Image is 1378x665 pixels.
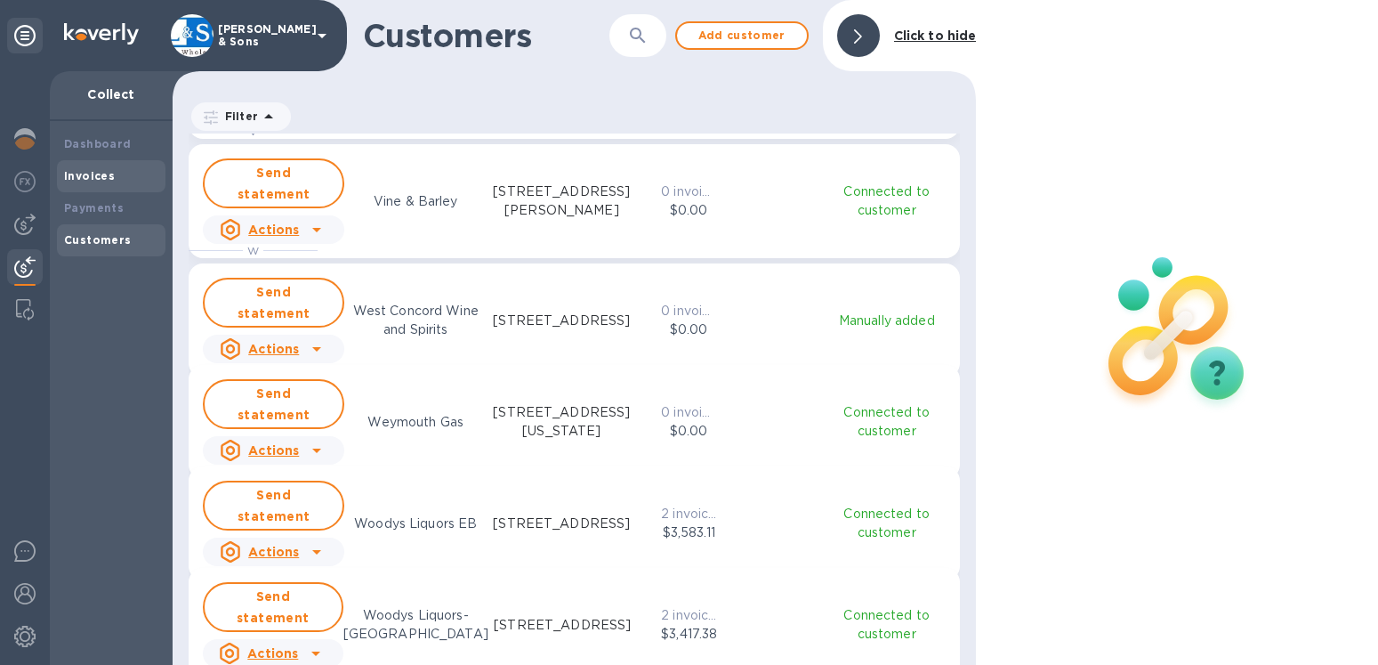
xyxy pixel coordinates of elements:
[661,302,716,320] p: 0 invoices
[203,278,344,328] button: Send statement
[203,582,343,632] button: Send statement
[219,484,328,527] span: Send statement
[247,244,259,257] span: W
[827,403,946,441] p: Connected to customer
[661,201,716,220] p: $0.00
[661,625,716,644] p: $3,417.38
[374,192,458,211] p: Vine & Barley
[248,342,299,356] u: Actions
[248,223,299,237] u: Actions
[661,606,716,625] p: 2 invoices
[661,320,716,339] p: $0.00
[14,171,36,192] img: Foreign exchange
[189,365,960,479] button: Send statementActionsWeymouth Gas[STREET_ADDRESS][US_STATE]0 invoices$0.00Connected to customer
[363,17,605,54] h1: Customers
[661,403,716,422] p: 0 invoices
[824,606,949,644] p: Connected to customer
[203,481,344,531] button: Send statement
[827,312,946,330] p: Manually added
[189,134,976,665] div: grid
[219,162,328,205] span: Send statement
[189,466,960,580] button: Send statementActionsWoodys Liquors EB[STREET_ADDRESS]2 invoices$3,583.11Connected to customer
[344,302,486,339] p: West Concord Wine and Spirits
[218,23,307,48] p: [PERSON_NAME] & Sons
[661,505,716,523] p: 2 invoices
[247,646,298,661] u: Actions
[219,383,328,426] span: Send statement
[219,586,327,629] span: Send statement
[894,28,977,43] b: Click to hide
[64,85,158,103] p: Collect
[493,515,630,533] p: [STREET_ADDRESS]
[248,545,299,559] u: Actions
[824,505,949,542] p: Connected to customer
[494,616,631,635] p: [STREET_ADDRESS]
[64,201,124,215] b: Payments
[367,413,463,432] p: Weymouth Gas
[354,515,477,533] p: Woodys Liquors EB
[64,169,115,182] b: Invoices
[490,182,633,220] p: [STREET_ADDRESS][PERSON_NAME]
[189,144,960,258] button: Send statementActionsVine & Barley[STREET_ADDRESS][PERSON_NAME]0 invoices$0.00Connected to customer
[691,25,793,46] span: Add customer
[203,379,344,429] button: Send statement
[493,312,630,330] p: [STREET_ADDRESS]
[64,137,132,150] b: Dashboard
[675,21,809,50] button: Add customer
[490,403,633,441] p: [STREET_ADDRESS][US_STATE]
[64,23,139,45] img: Logo
[218,109,258,124] p: Filter
[248,443,299,458] u: Actions
[661,523,716,542] p: $3,583.11
[219,281,328,324] span: Send statement
[7,18,43,53] div: Unpin categories
[189,264,960,377] button: Send statementActionsWest Concord Wine and Spirits[STREET_ADDRESS]0 invoices$0.00Manually added
[203,158,344,208] button: Send statement
[64,233,132,247] b: Customers
[661,422,716,441] p: $0.00
[343,606,488,644] p: Woodys Liquors-[GEOGRAPHIC_DATA]
[661,182,716,201] p: 0 invoices
[824,182,949,220] p: Connected to customer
